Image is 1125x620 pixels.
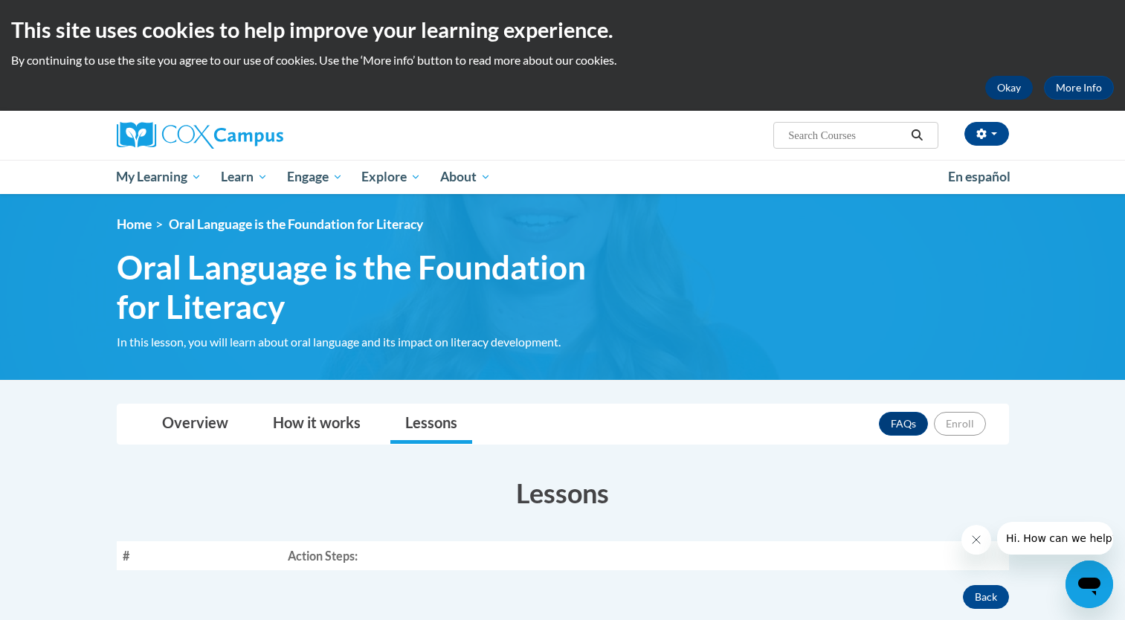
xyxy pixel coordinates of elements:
a: More Info [1044,76,1114,100]
a: How it works [258,404,375,444]
span: About [440,168,491,186]
span: En español [948,169,1010,184]
iframe: Close message [961,525,991,555]
a: FAQs [879,412,928,436]
img: Cox Campus [117,122,283,149]
th: Action Steps: [282,541,1009,570]
a: Learn [211,160,277,194]
span: Hi. How can we help? [9,10,120,22]
h3: Lessons [117,474,1009,511]
span: Learn [221,168,268,186]
span: Explore [361,168,421,186]
iframe: Button to launch messaging window [1066,561,1113,608]
a: About [431,160,500,194]
button: Enroll [934,412,986,436]
div: In this lesson, you will learn about oral language and its impact on literacy development. [117,334,630,350]
a: Explore [352,160,431,194]
a: Engage [277,160,352,194]
a: En español [938,161,1020,193]
iframe: Message from company [997,522,1113,555]
th: # [117,541,282,570]
button: Account Settings [964,122,1009,146]
button: Okay [985,76,1033,100]
p: By continuing to use the site you agree to our use of cookies. Use the ‘More info’ button to read... [11,52,1114,68]
a: Lessons [390,404,472,444]
h2: This site uses cookies to help improve your learning experience. [11,15,1114,45]
button: Back [963,585,1009,609]
a: My Learning [107,160,212,194]
span: Oral Language is the Foundation for Literacy [169,216,423,232]
div: Main menu [94,160,1031,194]
span: Engage [287,168,343,186]
a: Cox Campus [117,122,399,149]
button: Search [906,126,928,144]
span: My Learning [116,168,202,186]
input: Search Courses [787,126,906,144]
a: Home [117,216,152,232]
a: Overview [147,404,243,444]
span: Oral Language is the Foundation for Literacy [117,248,630,326]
